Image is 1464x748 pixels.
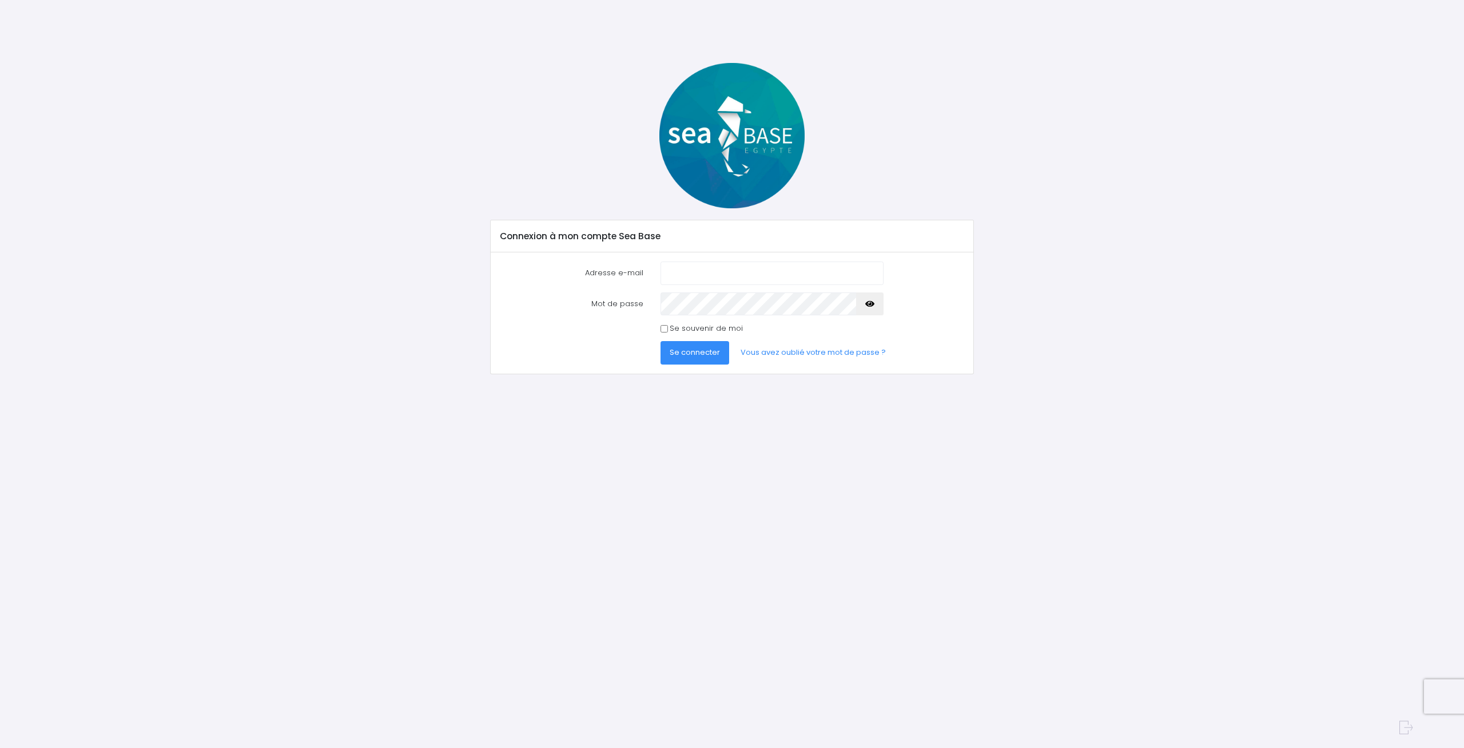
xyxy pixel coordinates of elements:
[731,341,895,364] a: Vous avez oublié votre mot de passe ?
[670,323,743,334] label: Se souvenir de moi
[670,347,720,358] span: Se connecter
[492,292,652,315] label: Mot de passe
[661,341,729,364] button: Se connecter
[492,262,652,284] label: Adresse e-mail
[491,220,973,252] div: Connexion à mon compte Sea Base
